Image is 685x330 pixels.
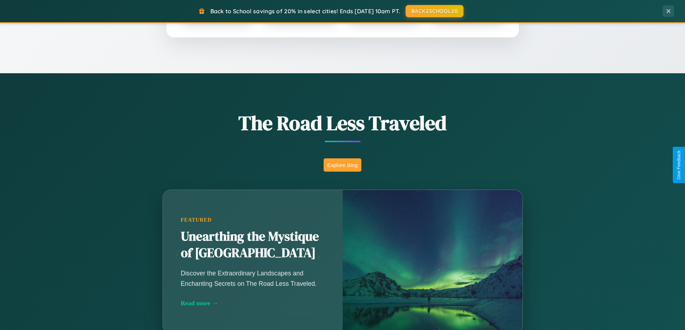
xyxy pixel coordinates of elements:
[676,150,681,180] div: Give Feedback
[181,268,325,288] p: Discover the Extraordinary Landscapes and Enchanting Secrets on The Road Less Traveled.
[181,299,325,307] div: Read more →
[181,217,325,223] div: Featured
[210,8,400,15] span: Back to School savings of 20% in select cities! Ends [DATE] 10am PT.
[181,228,325,261] h2: Unearthing the Mystique of [GEOGRAPHIC_DATA]
[406,5,463,17] button: BACK2SCHOOL20
[127,109,558,137] h1: The Road Less Traveled
[324,158,361,172] button: Explore Blog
